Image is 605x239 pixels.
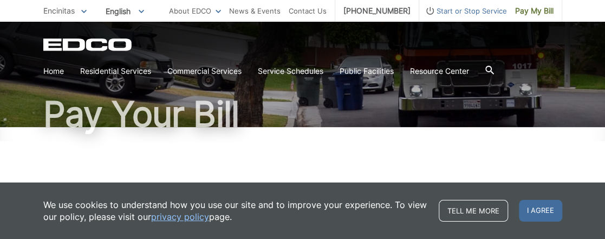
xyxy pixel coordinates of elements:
[97,2,152,20] span: English
[43,6,75,15] span: Encinitas
[43,38,133,51] a: EDCD logo. Return to the homepage.
[229,5,281,17] a: News & Events
[289,5,327,17] a: Contact Us
[43,97,562,131] h1: Pay Your Bill
[43,65,64,77] a: Home
[43,181,562,201] h1: Pay Your Bill
[80,65,151,77] a: Residential Services
[167,65,242,77] a: Commercial Services
[151,211,209,223] a: privacy policy
[340,65,394,77] a: Public Facilities
[169,5,221,17] a: About EDCO
[43,199,428,223] p: We use cookies to understand how you use our site and to improve your experience. To view our pol...
[258,65,323,77] a: Service Schedules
